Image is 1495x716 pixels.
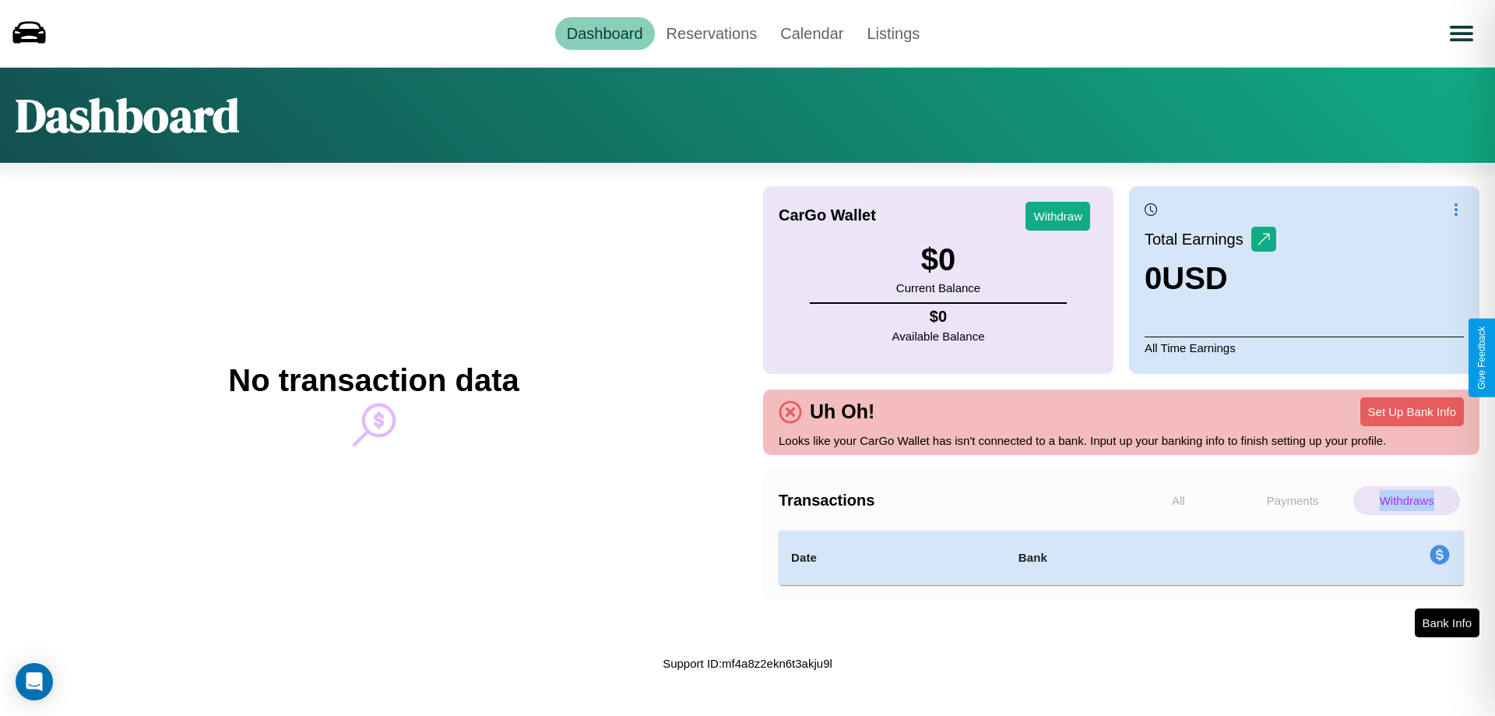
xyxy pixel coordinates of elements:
[1145,337,1464,358] p: All Time Earnings
[892,308,985,326] h4: $ 0
[1353,486,1460,515] p: Withdraws
[1360,397,1464,426] button: Set Up Bank Info
[1440,12,1483,55] button: Open menu
[896,242,980,277] h3: $ 0
[16,83,239,147] h1: Dashboard
[1025,202,1090,231] button: Withdraw
[1415,608,1479,637] button: Bank Info
[663,653,832,674] p: Support ID: mf4a8z2ekn6t3akju9l
[1018,548,1235,567] h4: Bank
[779,206,876,224] h4: CarGo Wallet
[779,492,1121,510] h4: Transactions
[1240,486,1346,515] p: Payments
[555,17,655,50] a: Dashboard
[16,663,53,700] div: Open Intercom Messenger
[779,531,1464,585] table: simple table
[1145,225,1251,253] p: Total Earnings
[228,363,519,398] h2: No transaction data
[779,430,1464,451] p: Looks like your CarGo Wallet has isn't connected to a bank. Input up your banking info to finish ...
[1476,326,1487,390] div: Give Feedback
[896,277,980,298] p: Current Balance
[1145,261,1276,296] h3: 0 USD
[802,400,882,423] h4: Uh Oh!
[892,326,985,347] p: Available Balance
[791,548,994,567] h4: Date
[769,17,855,50] a: Calendar
[855,17,931,50] a: Listings
[1125,486,1232,515] p: All
[655,17,769,50] a: Reservations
